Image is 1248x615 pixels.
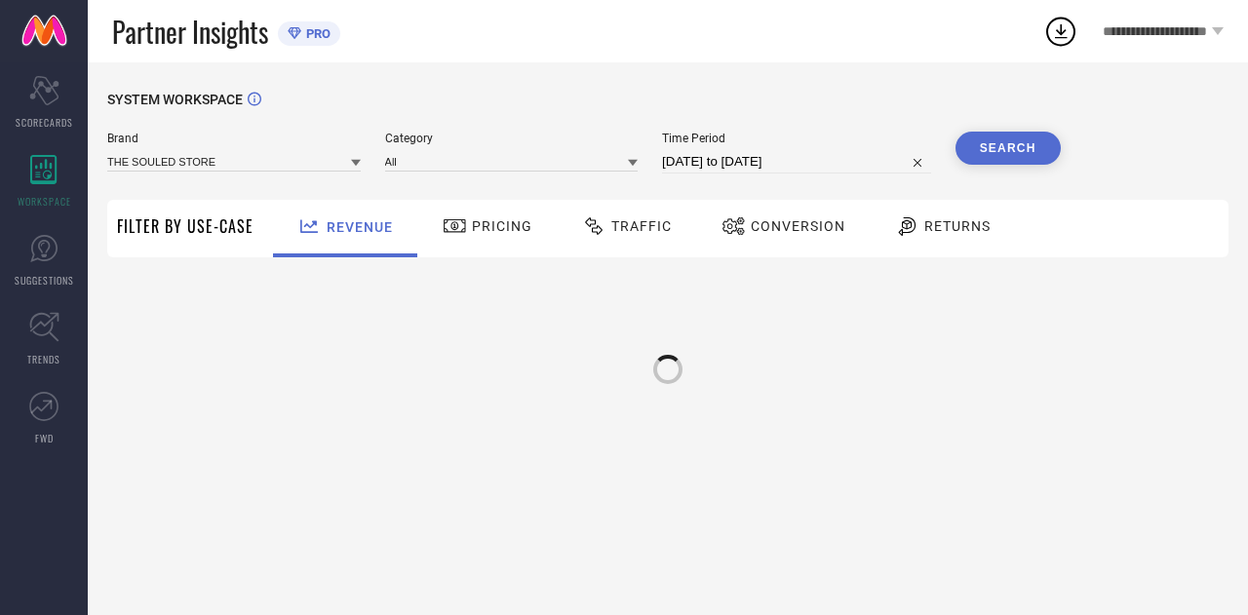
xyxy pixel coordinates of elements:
span: SUGGESTIONS [15,273,74,288]
span: WORKSPACE [18,194,71,209]
span: TRENDS [27,352,60,366]
span: Returns [924,218,991,234]
button: Search [955,132,1061,165]
input: Select time period [662,150,931,173]
span: Time Period [662,132,931,145]
span: Pricing [472,218,532,234]
span: PRO [301,26,331,41]
span: Filter By Use-Case [117,214,253,238]
span: SYSTEM WORKSPACE [107,92,243,107]
div: Open download list [1043,14,1078,49]
span: Revenue [327,219,393,235]
span: Conversion [751,218,845,234]
span: Partner Insights [112,12,268,52]
span: SCORECARDS [16,115,73,130]
span: Traffic [611,218,672,234]
span: Category [385,132,639,145]
span: Brand [107,132,361,145]
span: FWD [35,431,54,445]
